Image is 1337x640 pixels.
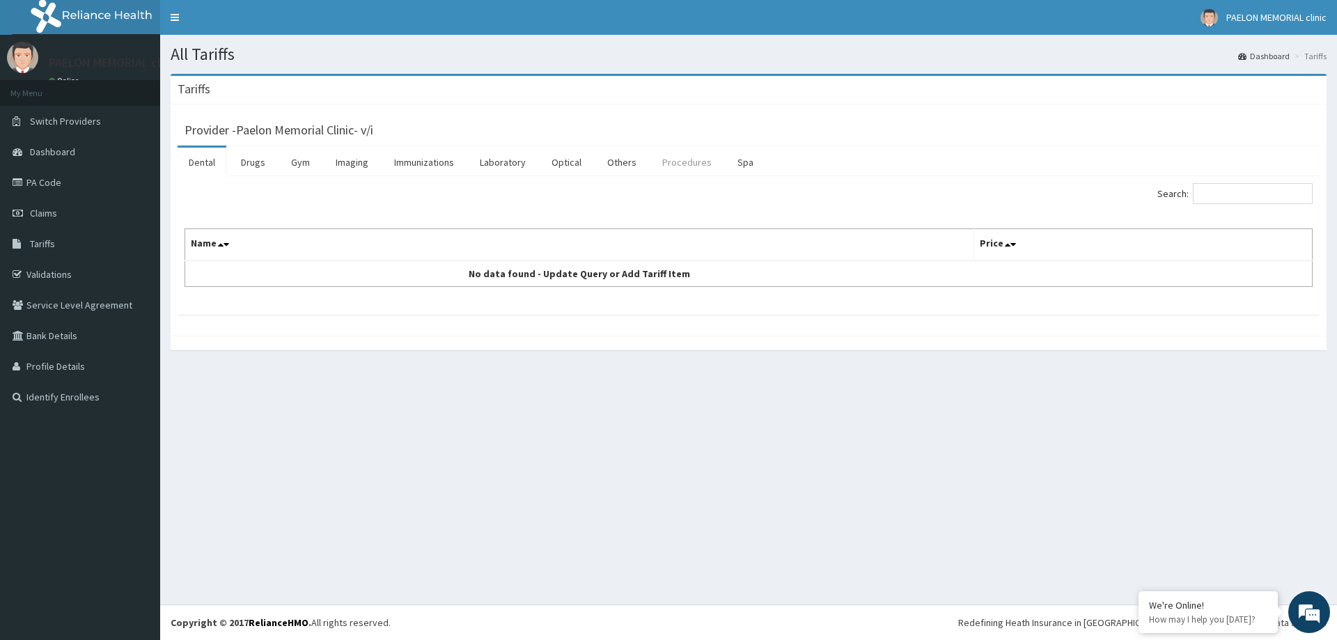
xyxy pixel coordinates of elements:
[30,146,75,158] span: Dashboard
[185,260,974,287] td: No data found - Update Query or Add Tariff Item
[469,148,537,177] a: Laboratory
[1291,50,1327,62] li: Tariffs
[30,115,101,127] span: Switch Providers
[1157,183,1313,204] label: Search:
[30,237,55,250] span: Tariffs
[171,45,1327,63] h1: All Tariffs
[1149,614,1267,625] p: How may I help you today?
[171,616,311,629] strong: Copyright © 2017 .
[1238,50,1290,62] a: Dashboard
[383,148,465,177] a: Immunizations
[726,148,765,177] a: Spa
[1149,599,1267,611] div: We're Online!
[30,207,57,219] span: Claims
[249,616,308,629] a: RelianceHMO
[185,229,974,261] th: Name
[178,83,210,95] h3: Tariffs
[49,76,82,86] a: Online
[1201,9,1218,26] img: User Image
[280,148,321,177] a: Gym
[1193,183,1313,204] input: Search:
[185,124,373,136] h3: Provider - Paelon Memorial Clinic- v/i
[7,42,38,73] img: User Image
[974,229,1313,261] th: Price
[49,56,180,69] p: PAELON MEMORIAL clinic
[958,616,1327,630] div: Redefining Heath Insurance in [GEOGRAPHIC_DATA] using Telemedicine and Data Science!
[1226,11,1327,24] span: PAELON MEMORIAL clinic
[651,148,723,177] a: Procedures
[230,148,276,177] a: Drugs
[178,148,226,177] a: Dental
[540,148,593,177] a: Optical
[160,604,1337,640] footer: All rights reserved.
[325,148,380,177] a: Imaging
[596,148,648,177] a: Others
